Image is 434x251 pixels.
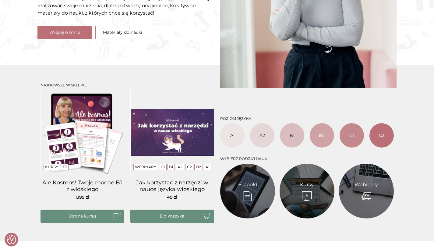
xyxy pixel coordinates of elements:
a: B2 [310,123,334,148]
h3: Najnowsze w sklepie [41,83,214,87]
button: Do koszyka [130,210,214,223]
a: A2 [178,165,182,169]
h3: Poziom języka [220,117,394,121]
a: A1 [220,123,245,148]
a: Ale Kosmos! Twoje mocne B1 z włoskiego [41,180,124,192]
a: Kursy [45,165,58,169]
a: C2 [369,123,394,148]
a: A2 [250,123,274,148]
span: 49 [167,194,177,200]
a: Kursy [300,181,314,188]
span: 1399 [75,194,89,200]
h3: Wybierz rodzaj nauki [220,157,394,161]
a: A1 [206,165,210,169]
button: Preferencje co do zgód [7,235,16,244]
img: Revisit consent button [7,235,16,244]
a: Materiały do nauki [95,26,150,39]
a: Jak korzystać z narzędzi w nauce języka włoskiego [130,180,214,192]
a: B1 [63,165,67,169]
a: Webinary [355,181,378,188]
a: Strona kursu [41,210,124,223]
a: B1 [169,165,173,169]
a: Webinary [135,165,156,169]
a: C2 [187,165,192,169]
a: B2 [196,165,201,169]
a: Więcej o mnie [37,26,92,39]
a: B1 [280,123,304,148]
a: E-booki [238,181,257,188]
a: C1 [161,165,165,169]
a: C1 [340,123,364,148]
